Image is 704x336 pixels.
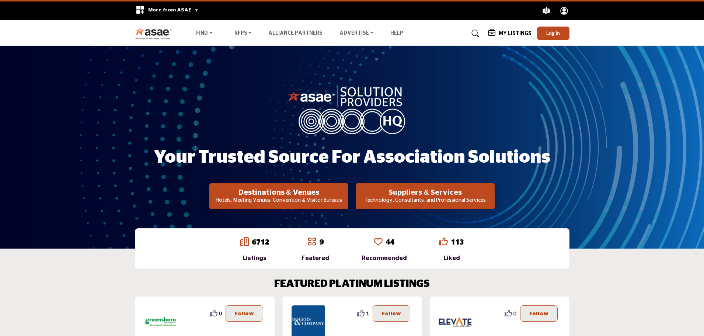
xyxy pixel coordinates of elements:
[219,309,222,317] span: 0
[226,305,263,322] button: Follow
[366,309,369,317] span: 1
[356,183,495,209] button: Suppliers & Services Technology, Consultants, and Professional Services
[307,237,316,247] a: Go to Featured
[546,30,560,36] span: Log In
[529,309,548,318] p: Follow
[274,278,430,291] h2: FEATURED PLATINUM LISTINGS
[268,31,323,36] a: Alliance Partners
[374,237,383,247] a: Go to Recommended
[439,254,464,263] div: Liked
[212,197,346,204] p: Hotels, Meeting Venues, Convention & Visitor Bureaus
[464,28,484,39] a: Search
[513,309,516,317] span: 0
[439,237,448,246] i: Go to Liked
[252,239,269,246] a: 6712
[386,239,394,246] a: 44
[451,239,464,246] a: 113
[488,29,532,38] div: My Listings
[520,305,558,322] button: Follow
[302,254,329,263] div: Featured
[135,27,176,39] img: Site Logo
[240,254,269,263] div: Listings
[212,188,346,197] h2: Destinations & Venues
[287,85,417,134] img: image
[382,309,401,318] p: Follow
[390,31,403,36] a: Help
[209,183,348,209] button: Destinations & Venues Hotels, Meeting Venues, Convention & Visitor Bureaus
[319,239,324,246] a: 9
[148,7,199,13] span: More from ASAE
[235,309,254,318] p: Follow
[537,27,569,40] button: Log In
[358,197,492,204] p: Technology, Consultants, and Professional Services
[191,28,217,39] a: Find
[358,188,492,197] h2: Suppliers & Services
[229,28,257,39] a: RFPs
[334,28,379,39] a: Advertise
[499,30,532,37] h5: My Listings
[373,305,410,322] button: Follow
[131,1,203,20] div: More from ASAE
[362,254,407,263] div: Recommended
[154,146,550,169] h1: Your Trusted Source for Association Solutions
